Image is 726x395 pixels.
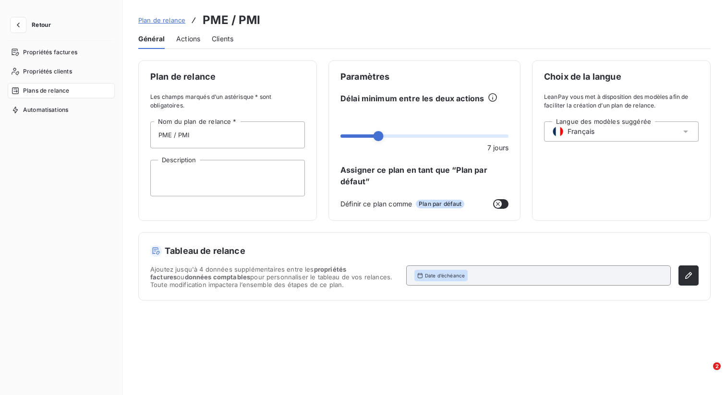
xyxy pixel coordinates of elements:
[23,48,77,57] span: Propriétés factures
[138,15,185,25] a: Plan de relance
[487,143,508,153] span: 7 jours
[32,22,51,28] span: Retour
[150,121,305,148] input: placeholder
[8,64,115,79] a: Propriétés clients
[23,86,69,95] span: Plans de relance
[568,127,594,136] span: Français
[150,265,346,281] span: propriétés factures
[713,362,721,370] span: 2
[203,12,260,29] h3: PME / PMI
[8,17,59,33] button: Retour
[340,93,484,104] span: Délai minimum entre les deux actions
[340,199,412,209] span: Définir ce plan comme
[425,272,465,279] span: Date d’échéance
[176,34,200,44] span: Actions
[544,72,699,81] span: Choix de la langue
[138,34,165,44] span: Général
[340,164,508,187] span: Assigner ce plan en tant que “Plan par défaut”
[23,67,72,76] span: Propriétés clients
[693,362,716,385] iframe: Intercom live chat
[8,102,115,118] a: Automatisations
[340,72,508,81] span: Paramètres
[212,34,233,44] span: Clients
[23,106,68,114] span: Automatisations
[8,83,115,98] a: Plans de relance
[416,200,464,208] span: Plan par défaut
[150,93,305,110] span: Les champs marqués d’un astérisque * sont obligatoires.
[8,45,115,60] a: Propriétés factures
[544,93,699,110] span: LeanPay vous met à disposition des modèles afin de faciliter la création d’un plan de relance.
[150,72,305,81] span: Plan de relance
[138,16,185,24] span: Plan de relance
[150,244,699,258] h5: Tableau de relance
[150,265,399,288] span: Ajoutez jusqu'à 4 données supplémentaires entre les ou pour personnaliser le tableau de vos relan...
[185,273,251,281] span: données comptables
